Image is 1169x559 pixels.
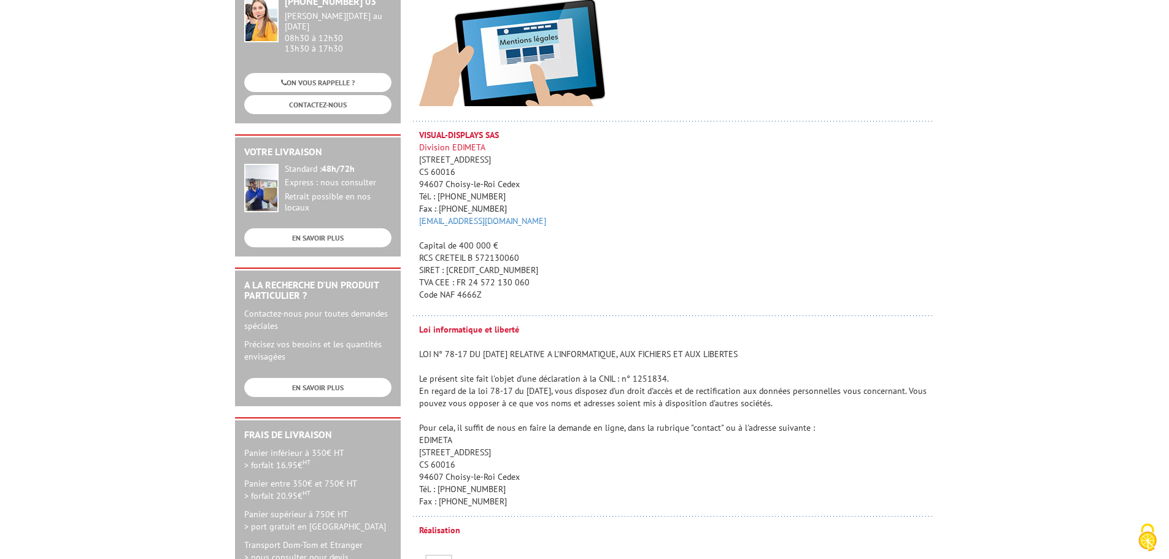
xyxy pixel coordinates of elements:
button: Cookies (fenêtre modale) [1126,517,1169,559]
a: [EMAIL_ADDRESS][DOMAIN_NAME] [419,215,546,226]
sup: HT [303,458,311,466]
img: Cookies (fenêtre modale) [1132,522,1163,553]
div: Standard : [285,164,392,175]
td: LOI N° 78-17 DU [DATE] RELATIVE A L'INFORMATIQUE, AUX FICHIERS ET AUX LIBERTES Le présent site fa... [413,323,935,524]
h2: A la recherche d'un produit particulier ? [244,280,392,301]
sup: HT [303,488,311,497]
img: widget-livraison.jpg [244,164,279,212]
h2: Frais de Livraison [244,430,392,441]
h2: Votre livraison [244,147,392,158]
p: Contactez-nous pour toutes demandes spéciales [244,307,392,332]
a: EN SAVOIR PLUS [244,228,392,247]
div: Retrait possible en nos locaux [285,191,392,214]
p: Panier entre 350€ et 750€ HT [244,477,392,502]
p: Panier inférieur à 350€ HT [244,447,392,471]
p: Précisez vos besoins et les quantités envisagées [244,338,392,363]
strong: Réalisation [419,525,460,536]
p: Panier supérieur à 750€ HT [244,508,392,533]
strong: VISUAL-DISPLAYS SAS [419,129,499,141]
span: > forfait 20.95€ [244,490,311,501]
a: EN SAVOIR PLUS [244,378,392,397]
span: Division EDIMETA [419,129,499,153]
strong: Loi informatique et liberté [419,324,519,335]
p: [STREET_ADDRESS] CS 60016 94607 Choisy-le-Roi Cedex Capital de 400 000 € RCS CRETEIL B 572130060 ... [419,129,935,301]
strong: 48h/72h [322,163,355,174]
a: CONTACTEZ-NOUS [244,95,392,114]
div: [PERSON_NAME][DATE] au [DATE] [285,11,392,32]
span: > forfait 16.95€ [244,460,311,471]
span: > port gratuit en [GEOGRAPHIC_DATA] [244,521,386,532]
a: ON VOUS RAPPELLE ? [244,73,392,92]
span: Tél. : [PHONE_NUMBER] Fax : [PHONE_NUMBER] [419,191,513,231]
div: Express : nous consulter [285,177,392,188]
div: 08h30 à 12h30 13h30 à 17h30 [285,11,392,53]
